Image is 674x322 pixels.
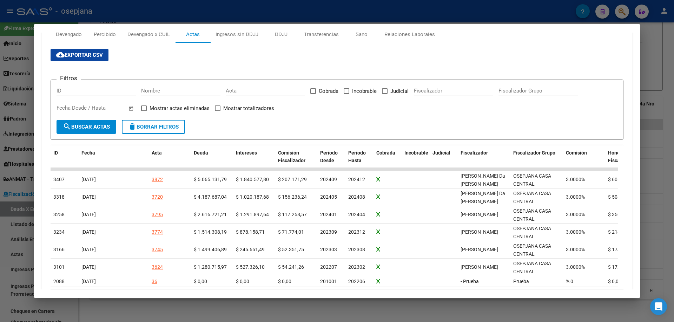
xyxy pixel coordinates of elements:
[513,150,555,156] span: Fiscalizador Grupo
[278,212,307,217] span: $ 117.258,57
[56,52,103,58] span: Exportar CSV
[152,278,157,286] div: 36
[236,177,269,182] span: $ 1.840.577,80
[236,212,269,217] span: $ 1.291.897,64
[320,194,337,200] span: 202405
[81,247,96,252] span: [DATE]
[127,30,170,38] div: Devengado x CUIL
[194,150,208,156] span: Deuda
[513,226,551,239] span: OSEPJANA CASA CENTRAL
[127,104,136,112] button: Open calendar
[317,145,345,169] datatable-header-cell: Período Desde
[461,264,498,270] span: Gonzalez Lautaro
[384,30,435,38] div: Relaciones Laborales
[278,279,291,284] span: $ 0,00
[404,150,428,156] span: Incobrable
[513,208,551,222] span: OSEPJANA CASA CENTRAL
[194,229,227,235] span: $ 1.514.308,19
[348,279,365,284] span: 202206
[51,49,108,61] button: Exportar CSV
[150,104,210,112] span: Mostrar actas eliminadas
[278,247,304,252] span: $ 52.351,75
[233,145,275,169] datatable-header-cell: Intereses
[513,279,529,284] span: Prueba
[605,145,647,169] datatable-header-cell: Honorarios Fiscalizacion
[650,298,667,315] div: Open Intercom Messenger
[79,145,149,169] datatable-header-cell: Fecha
[348,264,365,270] span: 202302
[461,173,505,187] span: Bento Da Silva Tulio
[513,191,551,204] span: OSEPJANA CASA CENTRAL
[461,247,498,252] span: Gonzalez Lautaro
[348,247,365,252] span: 202308
[152,263,163,271] div: 3624
[278,177,307,182] span: $ 207.171,29
[320,247,337,252] span: 202303
[461,279,479,284] span: - Prueba
[236,279,249,284] span: $ 0,00
[194,247,227,252] span: $ 1.499.406,89
[275,145,317,169] datatable-header-cell: Comisión Fiscalizador
[236,247,265,252] span: $ 245.651,49
[91,105,125,111] input: Fecha fin
[53,279,65,284] span: 2088
[152,193,163,201] div: 3720
[563,145,605,169] datatable-header-cell: Comisión
[53,177,65,182] span: 3407
[278,194,307,200] span: $ 156.236,24
[81,150,95,156] span: Fecha
[236,229,265,235] span: $ 878.158,71
[461,191,505,204] span: Bento Da Silva Tulio
[608,194,637,200] span: $ 504.150,51
[566,150,587,156] span: Comisión
[63,122,71,131] mat-icon: search
[402,145,430,169] datatable-header-cell: Incobrable
[461,229,498,235] span: Gonzalez Lautaro
[81,279,96,284] span: [DATE]
[122,120,185,134] button: Borrar Filtros
[348,194,365,200] span: 202408
[194,212,227,217] span: $ 2.616.721,21
[94,30,116,38] div: Percibido
[320,212,337,217] span: 202401
[348,177,365,182] span: 202412
[81,264,96,270] span: [DATE]
[320,229,337,235] span: 202309
[51,145,79,169] datatable-header-cell: ID
[432,150,450,156] span: Judicial
[128,124,179,130] span: Borrar Filtros
[56,50,65,59] mat-icon: cloud_download
[430,145,458,169] datatable-header-cell: Judicial
[57,74,81,82] h3: Filtros
[566,229,585,235] span: 3.0000%
[510,145,563,169] datatable-header-cell: Fiscalizador Grupo
[608,177,637,182] span: $ 605.678,75
[216,30,258,38] div: Ingresos sin DDJJ
[152,211,163,219] div: 3795
[57,105,85,111] input: Fecha inicio
[608,247,637,252] span: $ 174.505,84
[63,124,110,130] span: Buscar Actas
[152,246,163,254] div: 3745
[275,30,288,38] div: DDJJ
[566,194,585,200] span: 3.0000%
[566,247,585,252] span: 3.0000%
[608,279,621,284] span: $ 0,00
[390,87,409,95] span: Judicial
[608,212,637,217] span: $ 350.968,47
[57,120,116,134] button: Buscar Actas
[278,264,304,270] span: $ 54.241,26
[53,150,58,156] span: ID
[149,145,191,169] datatable-header-cell: Acta
[152,150,162,156] span: Acta
[566,177,585,182] span: 3.0000%
[608,229,637,235] span: $ 214.827,92
[81,177,96,182] span: [DATE]
[376,150,395,156] span: Cobrada
[566,264,585,270] span: 3.0000%
[461,212,498,217] span: Gonzalez Lautaro
[278,229,304,235] span: $ 71.774,01
[236,150,257,156] span: Intereses
[320,279,337,284] span: 201001
[320,264,337,270] span: 202207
